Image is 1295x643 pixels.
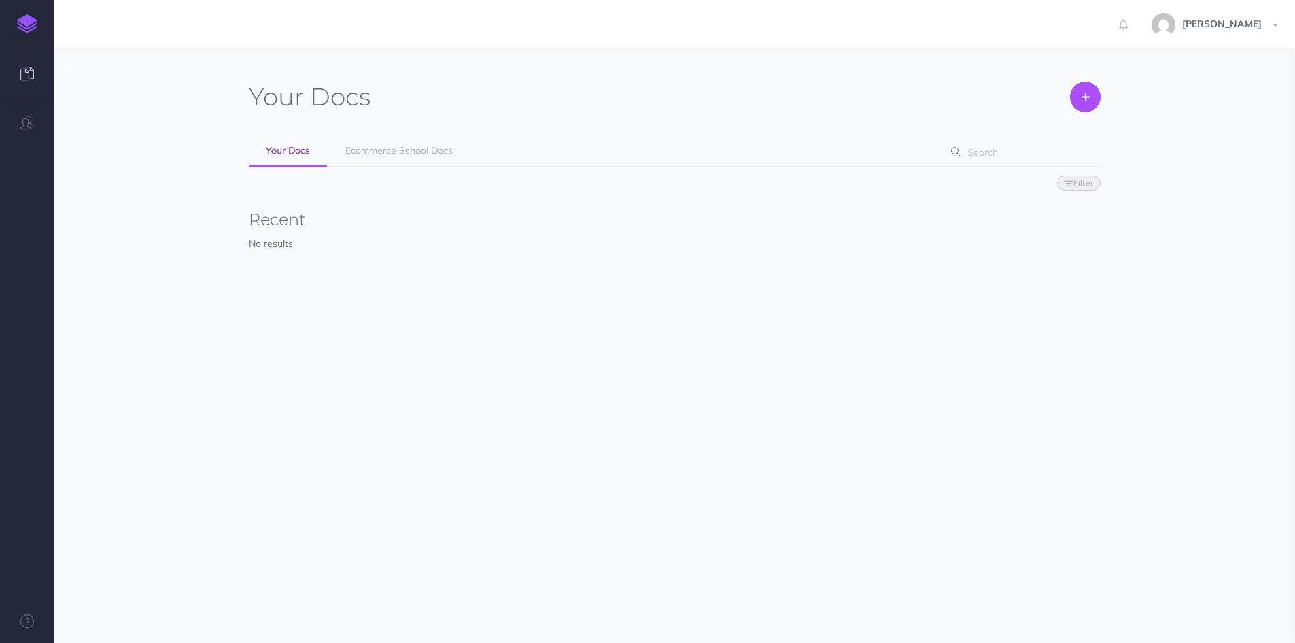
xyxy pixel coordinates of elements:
span: Ecommerce School Docs [345,144,453,156]
h3: Recent [249,211,1101,229]
span: [PERSON_NAME] [1175,18,1268,30]
span: Your Docs [266,144,310,156]
h1: Docs [249,82,370,112]
input: Search [963,140,1080,165]
img: logo-mark.svg [17,14,37,33]
a: Your Docs [249,136,327,167]
img: 773ddf364f97774a49de44848d81cdba.jpg [1152,13,1175,37]
button: Filter [1057,176,1101,191]
p: No results [249,236,1101,251]
span: Your [249,82,304,112]
a: Ecommerce School Docs [328,136,470,166]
